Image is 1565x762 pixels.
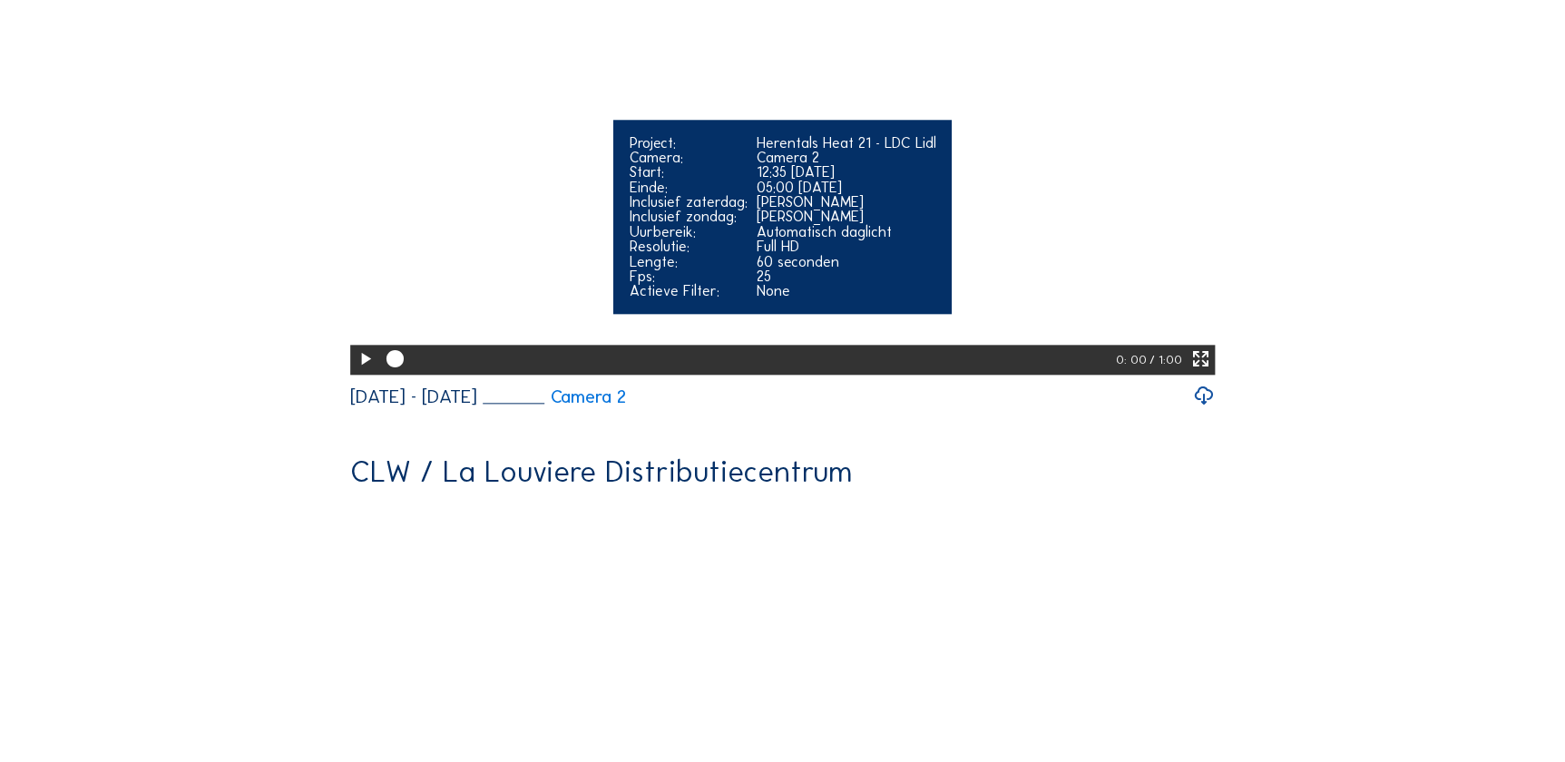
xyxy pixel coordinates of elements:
div: Start: [629,164,747,179]
div: Camera 2 [756,150,935,164]
div: / 1:00 [1149,345,1182,375]
div: Herentals Heat 21 - LDC Lidl [756,135,935,150]
div: Inclusief zondag: [629,209,747,223]
div: Fps: [629,269,747,283]
div: [DATE] - [DATE] [350,387,477,406]
div: Uurbereik: [629,224,747,239]
div: 05:00 [DATE] [756,180,935,194]
div: Resolutie: [629,239,747,253]
div: Einde: [629,180,747,194]
div: 0: 00 [1115,345,1149,375]
div: Lengte: [629,254,747,269]
div: [PERSON_NAME] [756,209,935,223]
div: Inclusief zaterdag: [629,194,747,209]
div: Automatisch daglicht [756,224,935,239]
div: CLW / La Louviere Distributiecentrum [350,457,852,487]
div: None [756,283,935,298]
div: Actieve Filter: [629,283,747,298]
div: Full HD [756,239,935,253]
div: 25 [756,269,935,283]
a: Camera 2 [483,388,625,406]
div: Project: [629,135,747,150]
div: [PERSON_NAME] [756,194,935,209]
div: 12:35 [DATE] [756,164,935,179]
div: Camera: [629,150,747,164]
div: 60 seconden [756,254,935,269]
